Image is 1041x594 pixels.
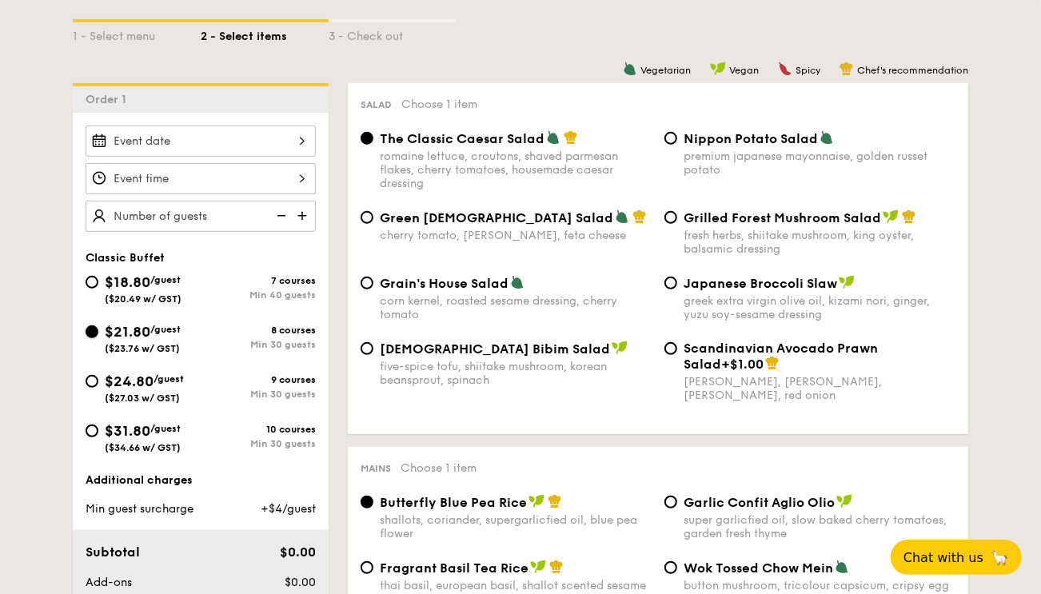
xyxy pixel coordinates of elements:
span: Grain's House Salad [380,276,509,291]
div: corn kernel, roasted sesame dressing, cherry tomato [380,294,652,321]
span: 🦙 [990,548,1009,567]
img: icon-vegetarian.fe4039eb.svg [546,130,560,145]
span: +$4/guest [261,502,316,516]
span: +$1.00 [721,357,764,372]
span: $0.00 [280,544,316,560]
div: Min 30 guests [201,389,316,400]
div: Additional charges [86,472,316,488]
img: icon-chef-hat.a58ddaea.svg [632,209,647,224]
div: Min 40 guests [201,289,316,301]
span: Add-ons [86,576,132,589]
span: ($34.66 w/ GST) [105,442,181,453]
div: cherry tomato, [PERSON_NAME], feta cheese [380,229,652,242]
span: Vegetarian [640,65,691,76]
span: /guest [150,274,181,285]
span: $18.80 [105,273,150,291]
span: /guest [154,373,184,385]
div: 3 - Check out [329,22,457,45]
img: icon-vegan.f8ff3823.svg [883,209,899,224]
span: $31.80 [105,422,150,440]
input: Japanese Broccoli Slawgreek extra virgin olive oil, kizami nori, ginger, yuzu soy-sesame dressing [664,277,677,289]
input: Number of guests [86,201,316,232]
img: icon-vegan.f8ff3823.svg [839,275,855,289]
span: Garlic Confit Aglio Olio [684,495,835,510]
img: icon-chef-hat.a58ddaea.svg [549,560,564,574]
img: icon-vegan.f8ff3823.svg [710,62,726,76]
input: Scandinavian Avocado Prawn Salad+$1.00[PERSON_NAME], [PERSON_NAME], [PERSON_NAME], red onion [664,342,677,355]
img: icon-vegan.f8ff3823.svg [836,494,852,508]
span: Grilled Forest Mushroom Salad [684,210,881,225]
div: greek extra virgin olive oil, kizami nori, ginger, yuzu soy-sesame dressing [684,294,955,321]
img: icon-vegetarian.fe4039eb.svg [835,560,849,574]
span: Japanese Broccoli Slaw [684,276,837,291]
span: Wok Tossed Chow Mein [684,560,833,576]
span: Choose 1 item [401,98,477,111]
span: Order 1 [86,93,133,106]
img: icon-vegetarian.fe4039eb.svg [615,209,629,224]
span: Green [DEMOGRAPHIC_DATA] Salad [380,210,613,225]
button: Chat with us🦙 [891,540,1022,575]
span: /guest [150,423,181,434]
div: premium japanese mayonnaise, golden russet potato [684,149,955,177]
span: [DEMOGRAPHIC_DATA] Bibim Salad [380,341,610,357]
input: Event time [86,163,316,194]
input: Grilled Forest Mushroom Saladfresh herbs, shiitake mushroom, king oyster, balsamic dressing [664,211,677,224]
span: $24.80 [105,373,154,390]
div: shallots, coriander, supergarlicfied oil, blue pea flower [380,513,652,540]
img: icon-vegetarian.fe4039eb.svg [820,130,834,145]
span: $21.80 [105,323,150,341]
span: The Classic Caesar Salad [380,131,544,146]
span: ($20.49 w/ GST) [105,293,181,305]
input: Wok Tossed Chow Meinbutton mushroom, tricolour capsicum, cripsy egg noodle, kikkoman, super garli... [664,561,677,574]
input: Butterfly Blue Pea Riceshallots, coriander, supergarlicfied oil, blue pea flower [361,496,373,508]
input: $31.80/guest($34.66 w/ GST)10 coursesMin 30 guests [86,425,98,437]
input: The Classic Caesar Saladromaine lettuce, croutons, shaved parmesan flakes, cherry tomatoes, house... [361,132,373,145]
img: icon-vegetarian.fe4039eb.svg [623,62,637,76]
input: $21.80/guest($23.76 w/ GST)8 coursesMin 30 guests [86,325,98,338]
input: Green [DEMOGRAPHIC_DATA] Saladcherry tomato, [PERSON_NAME], feta cheese [361,211,373,224]
span: Butterfly Blue Pea Rice [380,495,527,510]
input: [DEMOGRAPHIC_DATA] Bibim Saladfive-spice tofu, shiitake mushroom, korean beansprout, spinach [361,342,373,355]
img: icon-reduce.1d2dbef1.svg [268,201,292,231]
div: 2 - Select items [201,22,329,45]
img: icon-chef-hat.a58ddaea.svg [548,494,562,508]
img: icon-chef-hat.a58ddaea.svg [840,62,854,76]
img: icon-chef-hat.a58ddaea.svg [765,356,780,370]
img: icon-add.58712e84.svg [292,201,316,231]
div: Min 30 guests [201,339,316,350]
span: Spicy [796,65,820,76]
img: icon-vegan.f8ff3823.svg [612,341,628,355]
span: ($23.76 w/ GST) [105,343,180,354]
span: $0.00 [285,576,316,589]
span: Mains [361,463,391,474]
img: icon-vegan.f8ff3823.svg [528,494,544,508]
div: fresh herbs, shiitake mushroom, king oyster, balsamic dressing [684,229,955,256]
div: super garlicfied oil, slow baked cherry tomatoes, garden fresh thyme [684,513,955,540]
div: five-spice tofu, shiitake mushroom, korean beansprout, spinach [380,360,652,387]
span: Choose 1 item [401,461,477,475]
div: Min 30 guests [201,438,316,449]
img: icon-vegan.f8ff3823.svg [530,560,546,574]
span: Vegan [729,65,759,76]
input: $24.80/guest($27.03 w/ GST)9 coursesMin 30 guests [86,375,98,388]
div: 10 courses [201,424,316,435]
img: icon-spicy.37a8142b.svg [778,62,792,76]
span: Salad [361,99,392,110]
input: $18.80/guest($20.49 w/ GST)7 coursesMin 40 guests [86,276,98,289]
img: icon-chef-hat.a58ddaea.svg [564,130,578,145]
span: Subtotal [86,544,140,560]
input: Fragrant Basil Tea Ricethai basil, european basil, shallot scented sesame oil, barley multigrain ... [361,561,373,574]
div: romaine lettuce, croutons, shaved parmesan flakes, cherry tomatoes, housemade caesar dressing [380,149,652,190]
span: Chat with us [903,550,983,565]
input: Garlic Confit Aglio Oliosuper garlicfied oil, slow baked cherry tomatoes, garden fresh thyme [664,496,677,508]
input: Grain's House Saladcorn kernel, roasted sesame dressing, cherry tomato [361,277,373,289]
input: Nippon Potato Saladpremium japanese mayonnaise, golden russet potato [664,132,677,145]
img: icon-vegetarian.fe4039eb.svg [510,275,524,289]
img: icon-chef-hat.a58ddaea.svg [902,209,916,224]
span: Chef's recommendation [857,65,968,76]
span: Classic Buffet [86,251,165,265]
span: Scandinavian Avocado Prawn Salad [684,341,878,372]
div: [PERSON_NAME], [PERSON_NAME], [PERSON_NAME], red onion [684,375,955,402]
span: Nippon Potato Salad [684,131,818,146]
span: /guest [150,324,181,335]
